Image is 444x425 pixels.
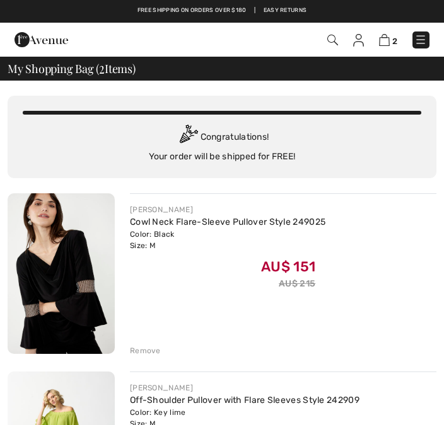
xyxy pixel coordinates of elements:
div: Color: Black Size: M [130,229,325,251]
div: Congratulations! Your order will be shipped for FREE! [23,125,421,163]
a: 2 [379,33,397,47]
img: My Info [353,34,364,47]
a: 1ère Avenue [15,34,68,45]
span: My Shopping Bag ( Items) [8,63,136,74]
img: Menu [414,33,427,46]
img: Search [327,35,338,45]
img: Cowl Neck Flare-Sleeve Pullover Style 249025 [8,193,115,354]
div: Remove [130,345,161,356]
a: Free shipping on orders over $180 [137,6,247,15]
span: | [254,6,255,15]
img: Congratulation2.svg [175,125,201,150]
img: Shopping Bag [379,34,390,46]
s: AU$ 215 [279,278,315,289]
span: AU$ 151 [261,258,315,275]
a: Easy Returns [264,6,307,15]
img: 1ère Avenue [15,27,68,52]
a: Off-Shoulder Pullover with Flare Sleeves Style 242909 [130,395,359,405]
span: 2 [392,37,397,46]
div: [PERSON_NAME] [130,382,359,394]
span: 2 [99,60,105,75]
a: Cowl Neck Flare-Sleeve Pullover Style 249025 [130,217,325,227]
div: [PERSON_NAME] [130,204,325,215]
